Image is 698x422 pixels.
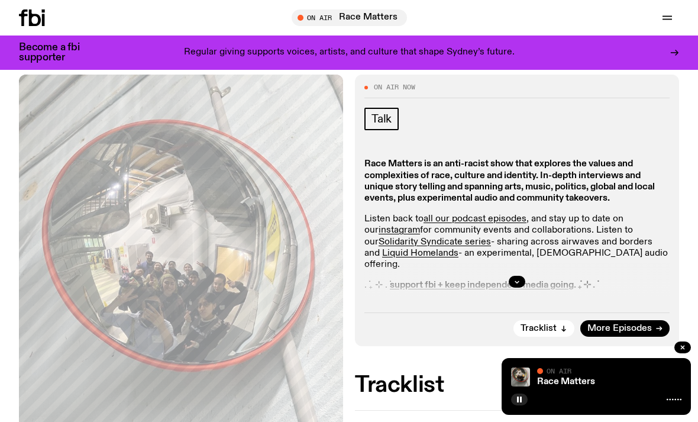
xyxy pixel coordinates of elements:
[374,84,415,91] span: On Air Now
[547,367,571,375] span: On Air
[511,368,530,386] img: A photo of the Race Matters team taken in a rear view or "blindside" mirror. A bunch of people of...
[371,112,392,125] span: Talk
[513,320,574,337] button: Tracklist
[521,324,557,333] span: Tracklist
[537,377,595,386] a: Race Matters
[580,320,670,337] a: More Episodes
[364,214,670,270] p: Listen back to , and stay up to date on our for community events and collaborations. Listen to ou...
[424,214,526,224] a: all our podcast episodes
[379,237,491,247] a: Solidarity Syndicate series
[379,226,420,235] a: instagram
[19,43,95,63] h3: Become a fbi supporter
[184,47,515,58] p: Regular giving supports voices, artists, and culture that shape Sydney’s future.
[587,324,652,333] span: More Episodes
[364,159,655,203] strong: Race Matters is an anti-racist show that explores the values and complexities of race, culture an...
[382,249,458,258] a: Liquid Homelands
[355,375,679,396] h2: Tracklist
[364,108,399,130] a: Talk
[292,9,407,26] button: On AirRace Matters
